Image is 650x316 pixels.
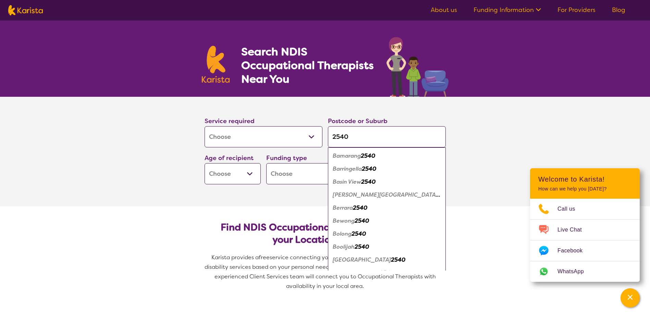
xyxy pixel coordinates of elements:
em: 2540 [391,256,405,263]
em: Basin View [333,178,361,185]
label: Funding type [266,154,307,162]
input: Type [328,126,446,147]
em: Barringella [333,165,362,172]
em: 2540 [362,165,376,172]
em: Bolong [333,230,352,237]
button: Channel Menu [621,288,640,307]
em: Browns Mountain [333,269,380,276]
span: Karista provides a [211,254,259,261]
span: service connecting you with Occupational Therapists and other disability services based on your p... [205,254,447,290]
span: Call us [557,204,584,214]
em: [GEOGRAPHIC_DATA] [333,256,391,263]
span: WhatsApp [557,266,592,277]
a: Funding Information [474,6,541,14]
div: Berrara 2540 [331,201,442,214]
div: Beecroft Peninsula 2540 [331,188,442,201]
em: [PERSON_NAME][GEOGRAPHIC_DATA] [333,191,440,198]
a: About us [431,6,457,14]
div: Browns Mountain 2540 [331,266,442,279]
div: Bewong 2540 [331,214,442,227]
div: Boolijah 2540 [331,240,442,253]
label: Age of recipient [205,154,254,162]
p: How can we help you [DATE]? [538,186,631,192]
div: Bolong 2540 [331,227,442,240]
a: Web link opens in a new tab. [530,261,640,282]
em: 2540 [355,217,369,224]
span: free [259,254,270,261]
div: Basin View 2540 [331,175,442,188]
span: Live Chat [557,225,590,235]
h2: Find NDIS Occupational Therapists based on your Location & Needs [210,221,440,246]
a: Blog [612,6,625,14]
em: 2540 [361,152,375,159]
div: Bream Beach 2540 [331,253,442,266]
em: Boolijah [333,243,355,250]
img: Karista logo [8,5,43,15]
img: occupational-therapy [387,37,449,97]
em: 2540 [361,178,376,185]
em: 2540 [353,204,367,211]
h2: Welcome to Karista! [538,175,631,183]
em: Berrara [333,204,353,211]
em: 2540 [355,243,369,250]
span: Facebook [557,246,591,256]
div: Barringella 2540 [331,162,442,175]
em: 2540 [352,230,366,237]
ul: Choose channel [530,199,640,282]
div: Bamarang 2540 [331,149,442,162]
div: Channel Menu [530,168,640,282]
em: 2540 [380,269,394,276]
h1: Search NDIS Occupational Therapists Near You [241,45,375,86]
em: Bewong [333,217,355,224]
em: Bamarang [333,152,361,159]
img: Karista logo [202,46,230,83]
label: Postcode or Suburb [328,117,388,125]
a: For Providers [557,6,596,14]
label: Service required [205,117,255,125]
